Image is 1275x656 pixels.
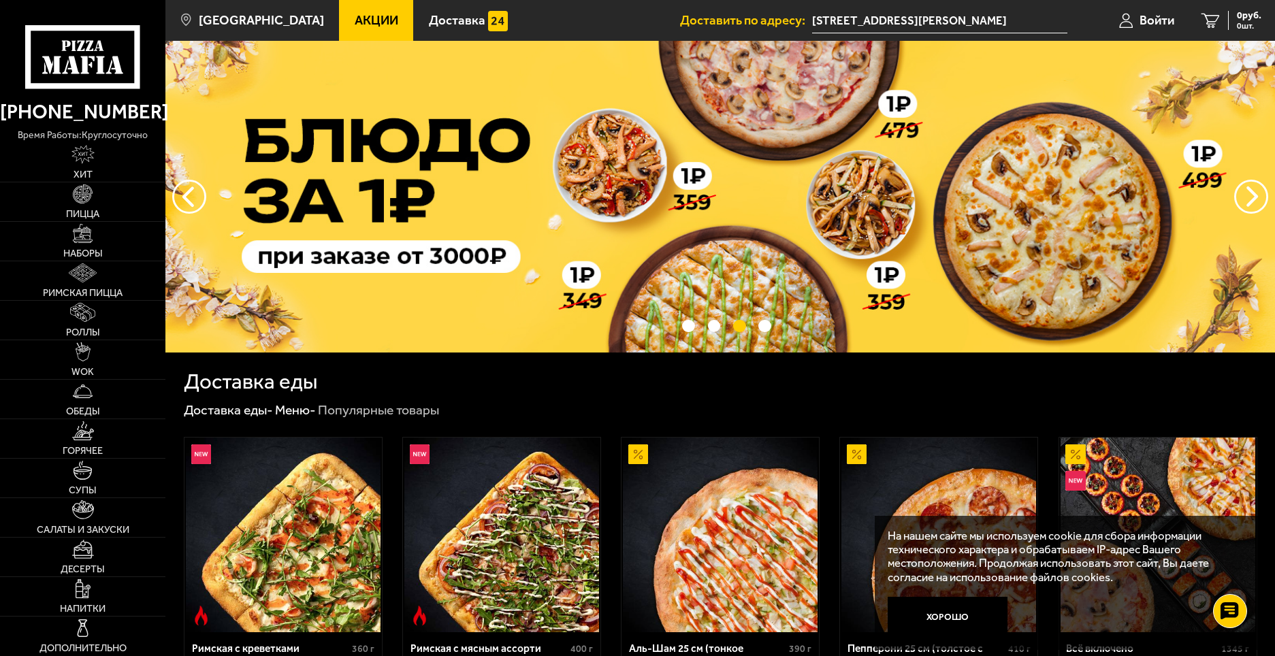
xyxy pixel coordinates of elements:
img: Акционный [1065,444,1085,464]
span: Дополнительно [39,643,127,653]
button: точки переключения [708,320,721,333]
img: Римская с креветками [186,438,381,632]
a: НовинкаОстрое блюдоРимская с мясным ассорти [403,438,600,632]
span: WOK [71,367,94,376]
input: Ваш адрес доставки [812,8,1067,33]
button: предыдущий [1234,180,1268,214]
a: АкционныйПепперони 25 см (толстое с сыром) [840,438,1037,632]
a: Меню- [275,402,316,418]
span: Наборы [63,248,103,258]
img: 15daf4d41897b9f0e9f617042186c801.svg [488,11,508,31]
span: 360 г [352,643,374,655]
span: 0 руб. [1237,11,1261,20]
div: Римская с креветками [192,642,349,655]
a: НовинкаОстрое блюдоРимская с креветками [184,438,382,632]
h1: Доставка еды [184,371,317,392]
button: точки переключения [733,320,746,333]
span: Салаты и закуски [37,525,129,534]
div: Римская с мясным ассорти [410,642,568,655]
span: Десерты [61,564,105,574]
img: Акционный [628,444,648,464]
a: АкционныйНовинкаВсё включено [1059,438,1257,632]
img: Новинка [410,444,430,464]
span: 390 г [789,643,811,655]
img: Пепперони 25 см (толстое с сыром) [841,438,1036,632]
button: точки переключения [682,320,695,333]
span: 400 г [570,643,593,655]
span: Напитки [60,604,106,613]
button: Хорошо [888,597,1007,637]
button: следующий [172,180,206,214]
img: Острое блюдо [410,606,430,625]
span: Акции [355,14,398,27]
span: Роллы [66,327,100,337]
span: Супы [69,485,97,495]
span: 0 шт. [1237,22,1261,30]
img: Римская с мясным ассорти [404,438,599,632]
span: Горячее [63,446,103,455]
span: Римская пицца [43,288,123,297]
img: Акционный [847,444,867,464]
button: точки переключения [758,320,771,333]
span: Хит [74,169,93,179]
img: Новинка [1065,471,1085,491]
span: Доставка [429,14,485,27]
img: Новинка [191,444,211,464]
span: Доставить по адресу: [680,14,812,27]
span: Войти [1140,14,1174,27]
span: [GEOGRAPHIC_DATA] [199,14,324,27]
a: Доставка еды- [184,402,273,418]
span: Обеды [66,406,100,416]
div: Популярные товары [318,401,439,419]
img: Острое блюдо [191,606,211,625]
span: Пицца [66,209,99,218]
img: Всё включено [1061,438,1255,632]
p: На нашем сайте мы используем cookie для сбора информации технического характера и обрабатываем IP... [888,529,1236,584]
a: АкционныйАль-Шам 25 см (тонкое тесто) [622,438,819,632]
img: Аль-Шам 25 см (тонкое тесто) [623,438,818,632]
